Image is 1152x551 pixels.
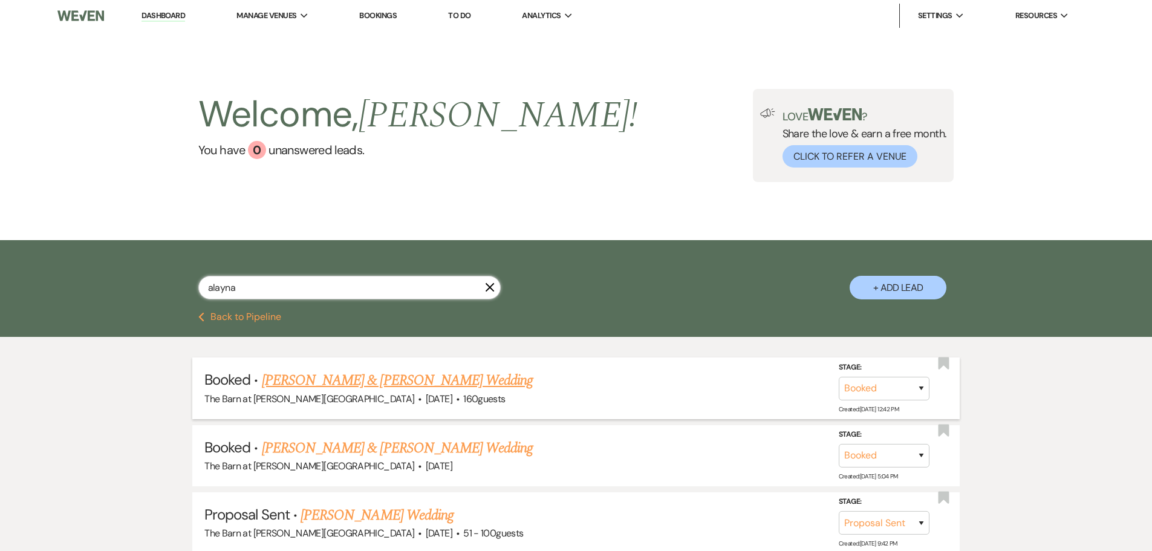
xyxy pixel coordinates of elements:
img: Weven Logo [57,3,103,28]
button: + Add Lead [850,276,946,299]
span: Settings [918,10,952,22]
span: [PERSON_NAME] ! [359,88,638,143]
span: Created: [DATE] 9:42 PM [839,540,897,547]
span: Proposal Sent [204,505,290,524]
div: Share the love & earn a free month. [775,108,947,168]
a: [PERSON_NAME] Wedding [301,504,454,526]
div: 0 [248,141,266,159]
span: The Barn at [PERSON_NAME][GEOGRAPHIC_DATA] [204,527,414,540]
span: Created: [DATE] 5:04 PM [839,472,898,480]
a: Bookings [359,10,397,21]
span: Booked [204,370,250,389]
span: 51 - 100 guests [463,527,523,540]
span: Analytics [522,10,561,22]
span: [DATE] [426,393,452,405]
input: Search by name, event date, email address or phone number [198,276,501,299]
span: Booked [204,438,250,457]
label: Stage: [839,428,929,442]
img: loud-speaker-illustration.svg [760,108,775,118]
button: Back to Pipeline [198,312,281,322]
a: [PERSON_NAME] & [PERSON_NAME] Wedding [262,437,533,459]
span: Resources [1015,10,1057,22]
span: 160 guests [463,393,505,405]
span: Created: [DATE] 12:42 PM [839,405,899,413]
span: The Barn at [PERSON_NAME][GEOGRAPHIC_DATA] [204,460,414,472]
h2: Welcome, [198,89,638,141]
label: Stage: [839,495,929,509]
a: [PERSON_NAME] & [PERSON_NAME] Wedding [262,370,533,391]
label: Stage: [839,361,929,374]
a: You have 0 unanswered leads. [198,141,638,159]
span: [DATE] [426,460,452,472]
button: Click to Refer a Venue [783,145,917,168]
img: weven-logo-green.svg [808,108,862,120]
span: The Barn at [PERSON_NAME][GEOGRAPHIC_DATA] [204,393,414,405]
a: To Do [448,10,470,21]
span: [DATE] [426,527,452,540]
span: Manage Venues [236,10,296,22]
p: Love ? [783,108,947,122]
a: Dashboard [142,10,185,22]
